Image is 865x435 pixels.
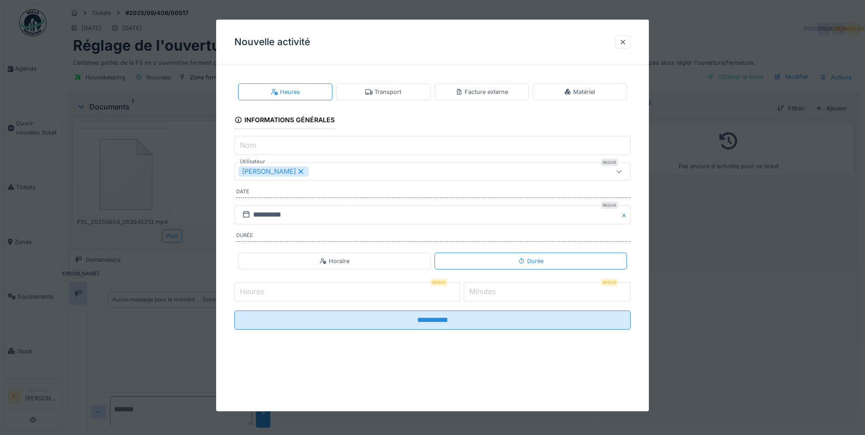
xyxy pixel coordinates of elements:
[320,257,349,265] div: Horaire
[601,159,618,166] div: Requis
[430,279,447,286] div: Requis
[365,88,401,96] div: Transport
[238,140,258,150] label: Nom
[234,113,335,129] div: Informations générales
[238,158,267,166] label: Utilisateur
[236,188,631,198] label: Date
[456,88,508,96] div: Facture externe
[467,286,497,297] label: Minutes
[238,286,266,297] label: Heures
[601,279,618,286] div: Requis
[236,232,631,242] label: Durée
[234,36,310,48] h3: Nouvelle activité
[564,88,595,96] div: Matériel
[621,205,631,224] button: Close
[238,166,309,176] div: [PERSON_NAME]
[518,257,544,265] div: Durée
[601,202,618,209] div: Requis
[271,88,300,96] div: Heures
